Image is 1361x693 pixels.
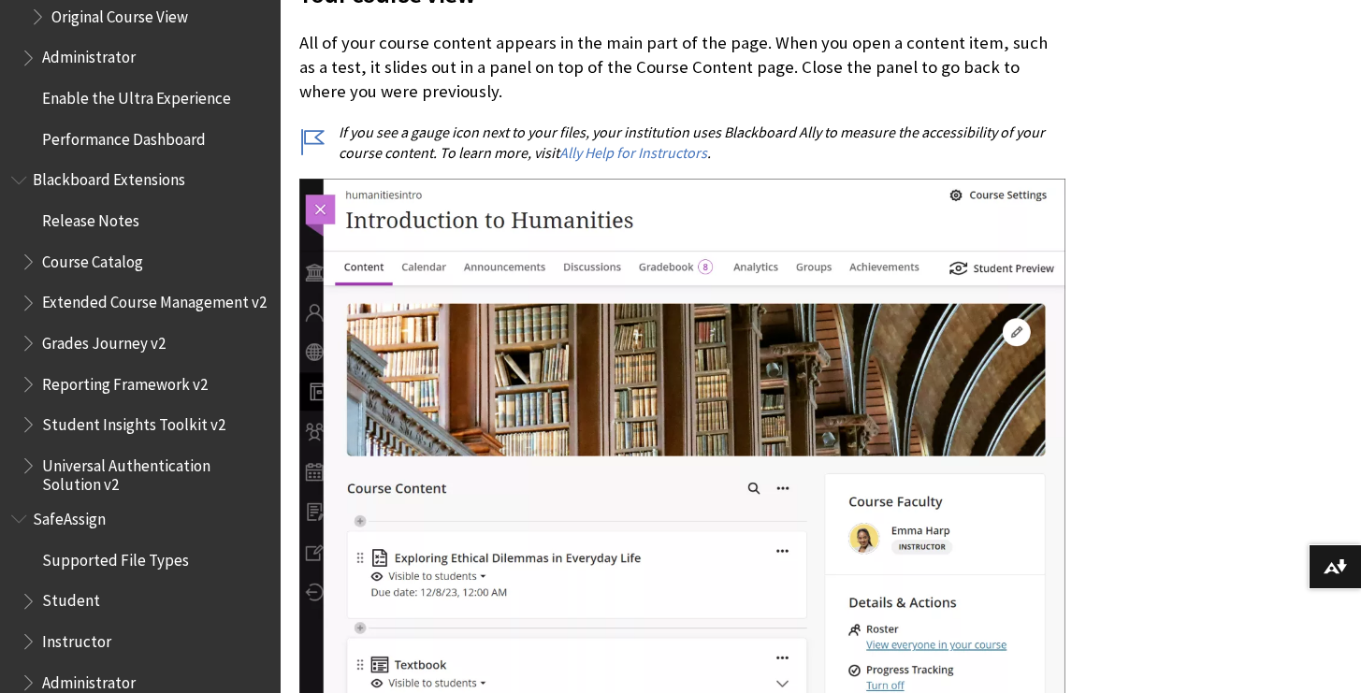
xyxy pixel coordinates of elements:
[299,122,1065,164] p: If you see a gauge icon next to your files, your institution uses Blackboard Ally to measure the ...
[42,626,111,651] span: Instructor
[11,165,269,495] nav: Book outline for Blackboard Extensions
[33,503,106,528] span: SafeAssign
[42,409,225,434] span: Student Insights Toolkit v2
[42,450,268,494] span: Universal Authentication Solution v2
[559,143,707,163] a: Ally Help for Instructors
[42,123,206,149] span: Performance Dashboard
[42,585,100,611] span: Student
[42,42,136,67] span: Administrator
[42,368,208,394] span: Reporting Framework v2
[42,287,267,312] span: Extended Course Management v2
[42,246,143,271] span: Course Catalog
[42,82,231,108] span: Enable the Ultra Experience
[33,165,185,190] span: Blackboard Extensions
[42,205,139,230] span: Release Notes
[42,667,136,692] span: Administrator
[42,327,166,353] span: Grades Journey v2
[42,544,189,570] span: Supported File Types
[299,31,1065,105] p: All of your course content appears in the main part of the page. When you open a content item, su...
[51,1,188,26] span: Original Course View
